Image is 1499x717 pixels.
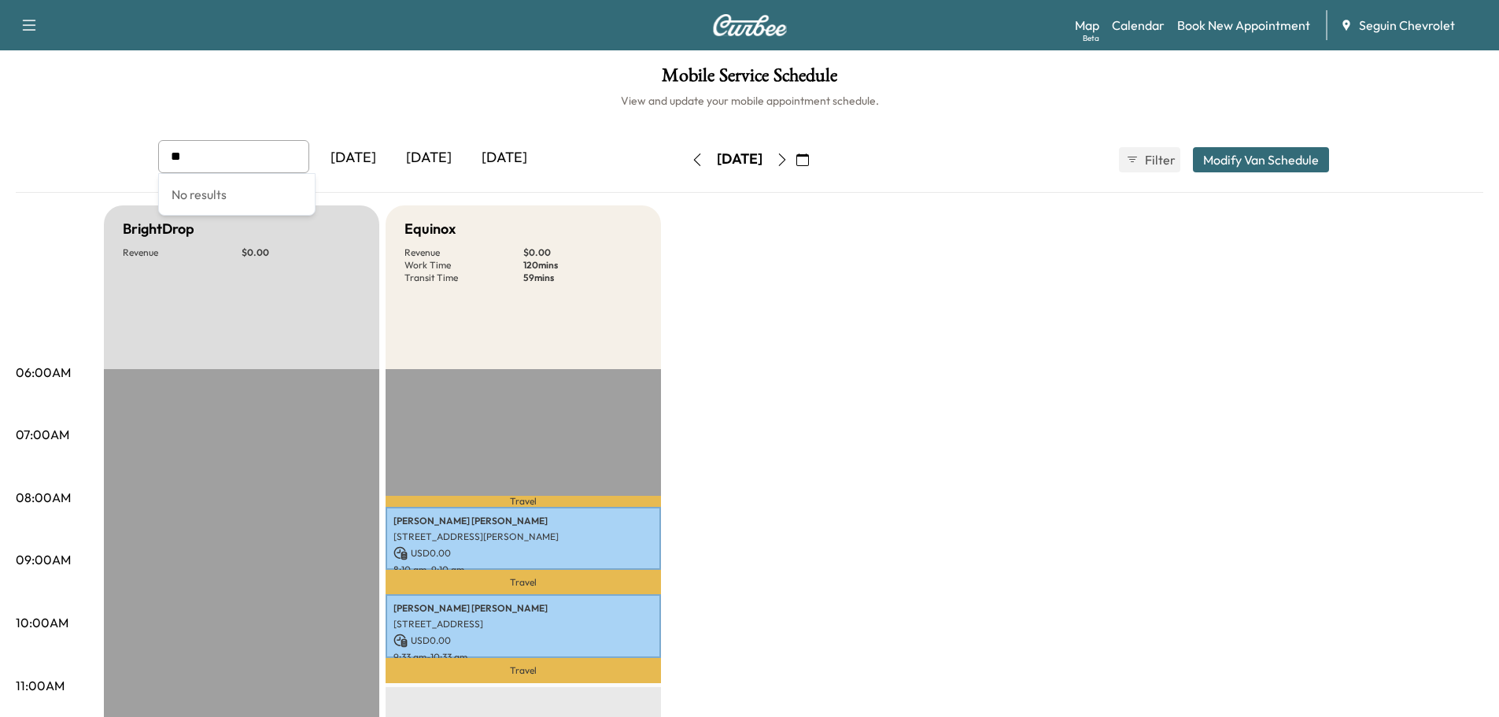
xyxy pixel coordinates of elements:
[393,651,653,663] p: 9:33 am - 10:33 am
[242,246,360,259] p: $ 0.00
[1075,16,1099,35] a: MapBeta
[123,218,194,240] h5: BrightDrop
[404,272,523,284] p: Transit Time
[16,93,1483,109] h6: View and update your mobile appointment schedule.
[391,140,467,176] div: [DATE]
[717,150,762,169] div: [DATE]
[159,174,315,215] div: No results
[1359,16,1455,35] span: Seguin Chevrolet
[1119,147,1180,172] button: Filter
[467,140,542,176] div: [DATE]
[316,140,391,176] div: [DATE]
[1145,150,1173,169] span: Filter
[386,658,661,683] p: Travel
[393,564,653,576] p: 8:10 am - 9:10 am
[1193,147,1329,172] button: Modify Van Schedule
[16,488,71,507] p: 08:00AM
[393,515,653,527] p: [PERSON_NAME] [PERSON_NAME]
[393,530,653,543] p: [STREET_ADDRESS][PERSON_NAME]
[386,570,661,594] p: Travel
[404,218,456,240] h5: Equinox
[712,14,788,36] img: Curbee Logo
[393,602,653,615] p: [PERSON_NAME] [PERSON_NAME]
[1112,16,1165,35] a: Calendar
[404,246,523,259] p: Revenue
[523,259,642,272] p: 120 mins
[16,425,69,444] p: 07:00AM
[16,613,68,632] p: 10:00AM
[393,634,653,648] p: USD 0.00
[123,246,242,259] p: Revenue
[1083,32,1099,44] div: Beta
[393,618,653,630] p: [STREET_ADDRESS]
[16,363,71,382] p: 06:00AM
[523,272,642,284] p: 59 mins
[16,66,1483,93] h1: Mobile Service Schedule
[1177,16,1310,35] a: Book New Appointment
[16,676,65,695] p: 11:00AM
[404,259,523,272] p: Work Time
[16,550,71,569] p: 09:00AM
[393,546,653,560] p: USD 0.00
[523,246,642,259] p: $ 0.00
[386,496,661,506] p: Travel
